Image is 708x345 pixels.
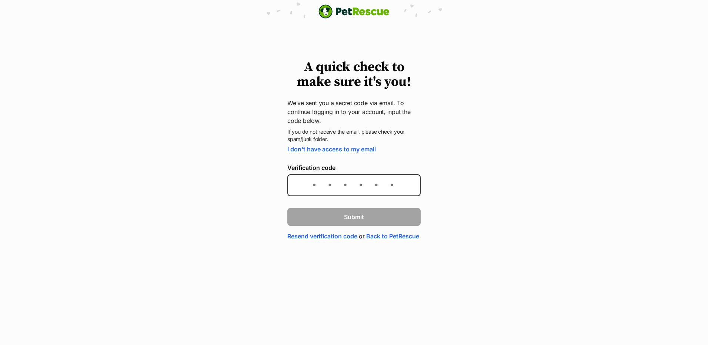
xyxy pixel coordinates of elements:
label: Verification code [287,164,421,171]
a: I don't have access to my email [287,145,376,153]
span: or [359,232,365,241]
h1: A quick check to make sure it's you! [287,60,421,90]
a: Back to PetRescue [366,232,419,241]
input: Enter the 6-digit verification code sent to your device [287,174,421,196]
span: Submit [344,212,364,221]
p: We’ve sent you a secret code via email. To continue logging in to your account, input the code be... [287,98,421,125]
p: If you do not receive the email, please check your spam/junk folder. [287,128,421,143]
img: logo-e224e6f780fb5917bec1dbf3a21bbac754714ae5b6737aabdf751b685950b380.svg [318,4,390,19]
a: Resend verification code [287,232,357,241]
button: Submit [287,208,421,226]
a: PetRescue [318,4,390,19]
